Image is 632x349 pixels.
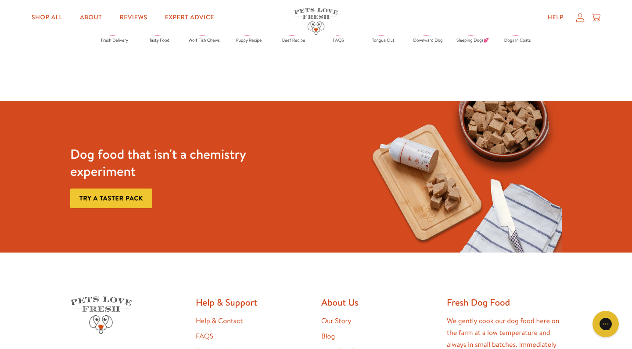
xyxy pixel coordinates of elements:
[588,308,623,340] iframe: Gorgias live chat messenger
[70,189,152,208] a: Try a taster pack
[149,37,169,43] strong: Tasty Food
[112,9,154,26] a: Reviews
[236,37,262,43] strong: Puppy Recipe
[456,37,489,43] strong: Sleeping Dogs💕
[196,316,243,326] a: Help & Contact
[333,37,344,43] strong: FAQS
[188,37,219,43] strong: Wolf Fish Chews
[282,37,305,43] strong: Beef Recipe
[73,9,109,26] a: About
[372,37,395,43] strong: Tongue Out
[294,8,338,35] img: Pets Love Fresh
[196,296,311,308] h2: Help & Support
[413,37,443,43] strong: Downward Dog
[321,316,352,326] a: Our Story
[25,9,69,26] a: Shop All
[70,296,132,334] img: Pets Love Fresh
[101,37,128,43] strong: Fresh Delivery
[70,146,271,180] h3: Dog food that isn't a chemistry experiment
[196,331,213,341] a: FAQS
[321,296,436,308] h2: About Us
[158,9,221,26] a: Expert Advice
[361,101,562,253] img: Fussy
[321,331,335,341] a: Blog
[447,296,562,308] h2: Fresh Dog Food
[504,37,531,43] strong: Dogs In Coats
[540,9,571,26] a: Help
